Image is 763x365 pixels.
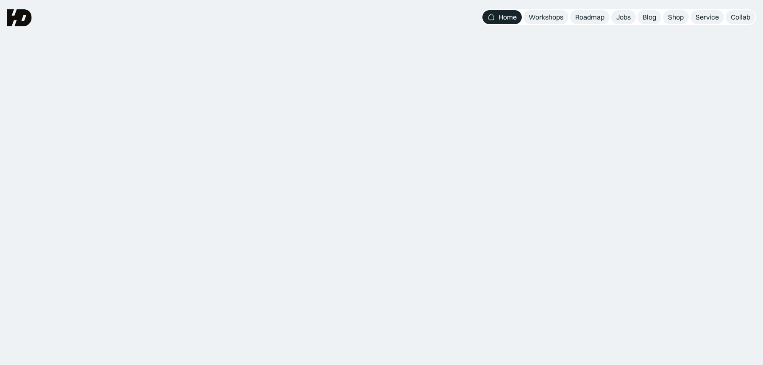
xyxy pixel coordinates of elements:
div: Collab [731,13,750,22]
a: Jobs [611,10,636,24]
div: Workshops [529,13,563,22]
a: Service [691,10,724,24]
div: Service [696,13,719,22]
div: Shop [668,13,684,22]
a: Workshops [524,10,568,24]
a: Roadmap [570,10,610,24]
div: Jobs [616,13,631,22]
a: Shop [663,10,689,24]
a: Home [482,10,522,24]
a: Blog [638,10,661,24]
div: Roadmap [575,13,604,22]
div: Blog [643,13,656,22]
a: Collab [726,10,755,24]
div: Home [498,13,517,22]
